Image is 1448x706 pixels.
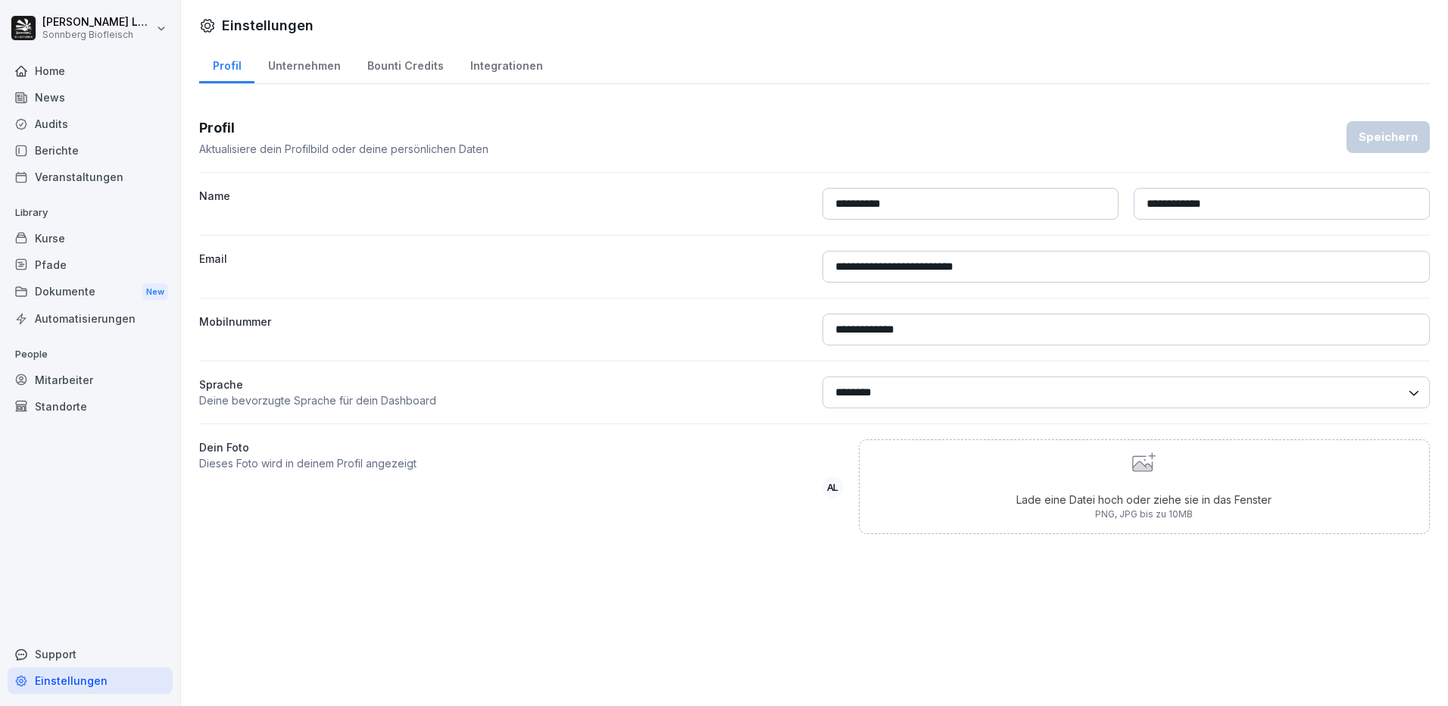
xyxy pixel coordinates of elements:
h3: Profil [199,117,488,138]
a: Einstellungen [8,667,173,694]
label: Dein Foto [199,439,807,455]
a: Profil [199,45,254,83]
p: Sonnberg Biofleisch [42,30,153,40]
a: Automatisierungen [8,305,173,332]
a: Audits [8,111,173,137]
div: Dokumente [8,278,173,306]
p: Lade eine Datei hoch oder ziehe sie in das Fenster [1016,492,1272,508]
p: Deine bevorzugte Sprache für dein Dashboard [199,392,807,408]
a: Mitarbeiter [8,367,173,393]
div: AL [822,476,844,498]
p: People [8,342,173,367]
h1: Einstellungen [222,15,314,36]
a: Home [8,58,173,84]
p: Library [8,201,173,225]
p: [PERSON_NAME] Lumetsberger [42,16,153,29]
a: Standorte [8,393,173,420]
p: Dieses Foto wird in deinem Profil angezeigt [199,455,807,471]
p: Aktualisiere dein Profilbild oder deine persönlichen Daten [199,141,488,157]
div: New [142,283,168,301]
label: Name [199,188,807,220]
a: DokumenteNew [8,278,173,306]
p: Sprache [199,376,807,392]
a: Pfade [8,251,173,278]
div: Speichern [1359,129,1418,145]
div: Support [8,641,173,667]
a: Integrationen [457,45,556,83]
label: Email [199,251,807,283]
p: PNG, JPG bis zu 10MB [1016,508,1272,521]
a: News [8,84,173,111]
label: Mobilnummer [199,314,807,345]
a: Unternehmen [254,45,354,83]
a: Bounti Credits [354,45,457,83]
a: Veranstaltungen [8,164,173,190]
a: Berichte [8,137,173,164]
a: Kurse [8,225,173,251]
button: Speichern [1347,121,1430,153]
